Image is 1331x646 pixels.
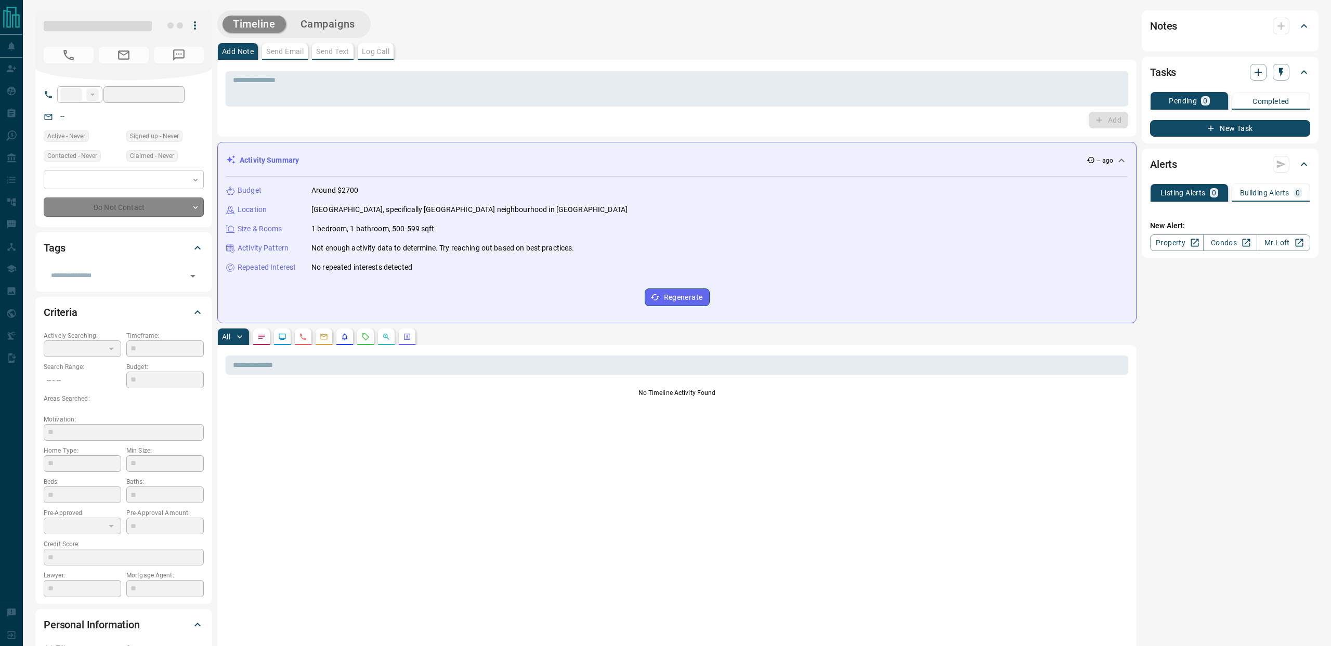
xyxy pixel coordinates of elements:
[1203,97,1207,104] p: 0
[1257,234,1310,251] a: Mr.Loft
[341,333,349,341] svg: Listing Alerts
[257,333,266,341] svg: Notes
[1240,189,1289,196] p: Building Alerts
[1097,156,1113,165] p: -- ago
[1150,220,1310,231] p: New Alert:
[238,223,282,234] p: Size & Rooms
[311,204,628,215] p: [GEOGRAPHIC_DATA], specifically [GEOGRAPHIC_DATA] neighbourhood in [GEOGRAPHIC_DATA]
[1252,98,1289,105] p: Completed
[1203,234,1257,251] a: Condos
[1169,97,1197,104] p: Pending
[44,240,65,256] h2: Tags
[238,185,262,196] p: Budget
[382,333,390,341] svg: Opportunities
[44,47,94,63] span: No Number
[44,477,121,486] p: Beds:
[226,388,1128,398] p: No Timeline Activity Found
[126,331,204,340] p: Timeframe:
[290,16,366,33] button: Campaigns
[238,243,289,254] p: Activity Pattern
[186,269,200,283] button: Open
[311,185,359,196] p: Around $2700
[44,304,77,321] h2: Criteria
[1150,64,1176,81] h2: Tasks
[311,262,412,273] p: No repeated interests detected
[1160,189,1206,196] p: Listing Alerts
[44,331,121,340] p: Actively Searching:
[44,197,204,217] div: Do Not Contact
[238,262,296,273] p: Repeated Interest
[60,112,64,121] a: --
[44,539,204,549] p: Credit Score:
[44,300,204,325] div: Criteria
[1150,18,1177,34] h2: Notes
[99,47,149,63] span: No Email
[47,151,97,161] span: Contacted - Never
[1212,189,1216,196] p: 0
[1150,120,1310,137] button: New Task
[44,362,121,372] p: Search Range:
[126,508,204,518] p: Pre-Approval Amount:
[44,415,204,424] p: Motivation:
[1150,234,1204,251] a: Property
[126,571,204,580] p: Mortgage Agent:
[154,47,204,63] span: No Number
[1150,152,1310,177] div: Alerts
[222,333,230,340] p: All
[222,48,254,55] p: Add Note
[1150,156,1177,173] h2: Alerts
[130,131,179,141] span: Signed up - Never
[320,333,328,341] svg: Emails
[44,394,204,403] p: Areas Searched:
[126,362,204,372] p: Budget:
[278,333,286,341] svg: Lead Browsing Activity
[130,151,174,161] span: Claimed - Never
[645,288,710,306] button: Regenerate
[223,16,286,33] button: Timeline
[44,372,121,389] p: -- - --
[44,235,204,260] div: Tags
[47,131,85,141] span: Active - Never
[44,616,140,633] h2: Personal Information
[126,477,204,486] p: Baths:
[403,333,411,341] svg: Agent Actions
[44,508,121,518] p: Pre-Approved:
[1296,189,1300,196] p: 0
[311,243,575,254] p: Not enough activity data to determine. Try reaching out based on best practices.
[126,446,204,455] p: Min Size:
[240,155,299,166] p: Activity Summary
[1150,60,1310,85] div: Tasks
[299,333,307,341] svg: Calls
[1150,14,1310,38] div: Notes
[361,333,370,341] svg: Requests
[44,446,121,455] p: Home Type:
[226,151,1128,170] div: Activity Summary-- ago
[44,571,121,580] p: Lawyer:
[311,223,435,234] p: 1 bedroom, 1 bathroom, 500-599 sqft
[238,204,267,215] p: Location
[44,612,204,637] div: Personal Information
